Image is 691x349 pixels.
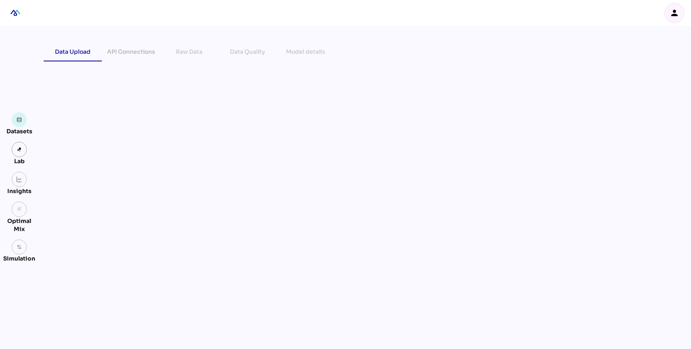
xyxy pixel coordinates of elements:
img: data.svg [17,117,22,123]
div: Datasets [6,127,32,135]
div: Simulation [3,254,35,263]
div: API Connections [107,47,155,57]
div: Data Quality [230,47,265,57]
img: lab.svg [17,147,22,152]
div: Optimal Mix [3,217,35,233]
div: Data Upload [55,47,91,57]
div: Raw Data [176,47,202,57]
i: person [670,8,679,18]
i: grain [17,206,22,212]
img: graph.svg [17,177,22,182]
div: Insights [7,187,32,195]
div: Lab [11,157,28,165]
div: Model details [286,47,325,57]
div: mediaROI [6,4,24,22]
img: settings.svg [17,244,22,250]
